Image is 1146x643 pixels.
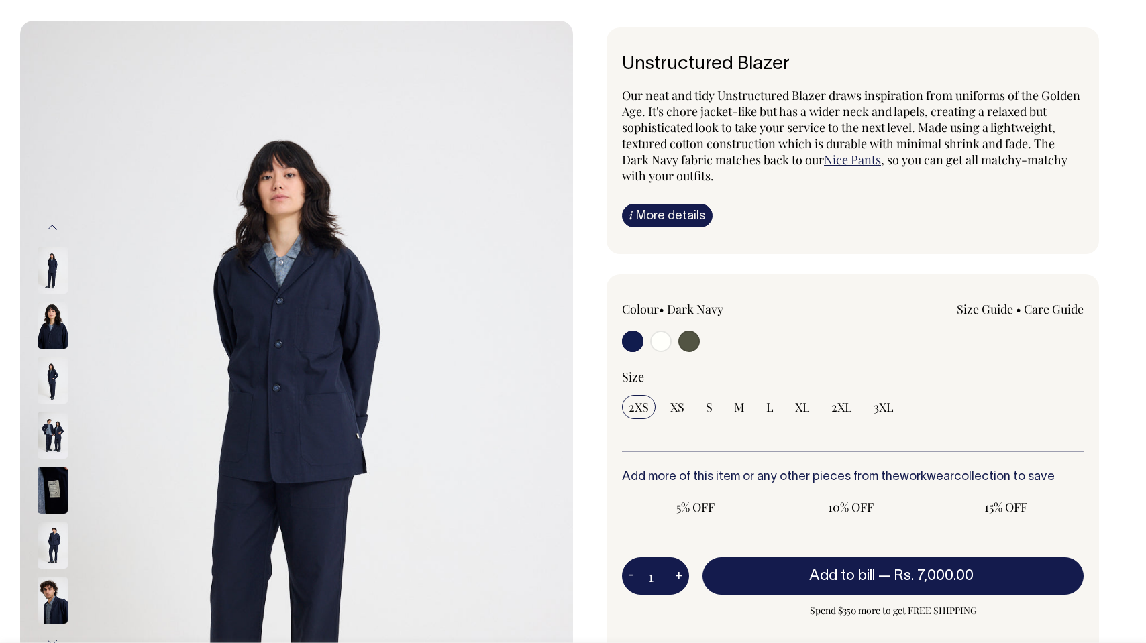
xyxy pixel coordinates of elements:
[38,357,68,404] img: dark-navy
[784,499,917,515] span: 10% OFF
[670,399,684,415] span: XS
[878,569,977,583] span: —
[629,208,633,222] span: i
[933,495,1080,519] input: 15% OFF
[667,301,723,317] label: Dark Navy
[900,471,954,483] a: workwear
[659,301,664,317] span: •
[1016,301,1021,317] span: •
[38,577,68,624] img: dark-navy
[824,152,881,168] a: Nice Pants
[788,395,817,419] input: XL
[622,87,1080,168] span: Our neat and tidy Unstructured Blazer draws inspiration from uniforms of the Golden Age. It's cho...
[760,395,780,419] input: L
[809,569,875,583] span: Add to bill
[939,499,1073,515] span: 15% OFF
[622,563,641,589] button: -
[42,213,62,243] button: Previous
[664,395,691,419] input: XS
[795,399,810,415] span: XL
[622,395,656,419] input: 2XS
[622,369,1084,385] div: Size
[38,412,68,459] img: dark-navy
[874,399,894,415] span: 3XL
[734,399,745,415] span: M
[894,569,974,583] span: Rs. 7,000.00
[622,204,713,227] a: iMore details
[622,301,806,317] div: Colour
[831,399,852,415] span: 2XL
[38,247,68,294] img: dark-navy
[629,399,649,415] span: 2XS
[38,467,68,514] img: dark-navy
[1024,301,1084,317] a: Care Guide
[825,395,859,419] input: 2XL
[777,495,924,519] input: 10% OFF
[622,152,1067,184] span: , so you can get all matchy-matchy with your outfits.
[38,522,68,569] img: dark-navy
[727,395,751,419] input: M
[38,302,68,349] img: dark-navy
[622,54,1084,75] h6: Unstructured Blazer
[699,395,719,419] input: S
[867,395,900,419] input: 3XL
[702,603,1084,619] span: Spend $350 more to get FREE SHIPPING
[622,495,769,519] input: 5% OFF
[668,563,689,589] button: +
[629,499,762,515] span: 5% OFF
[957,301,1013,317] a: Size Guide
[706,399,713,415] span: S
[766,399,774,415] span: L
[622,471,1084,484] h6: Add more of this item or any other pieces from the collection to save
[702,557,1084,595] button: Add to bill —Rs. 7,000.00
